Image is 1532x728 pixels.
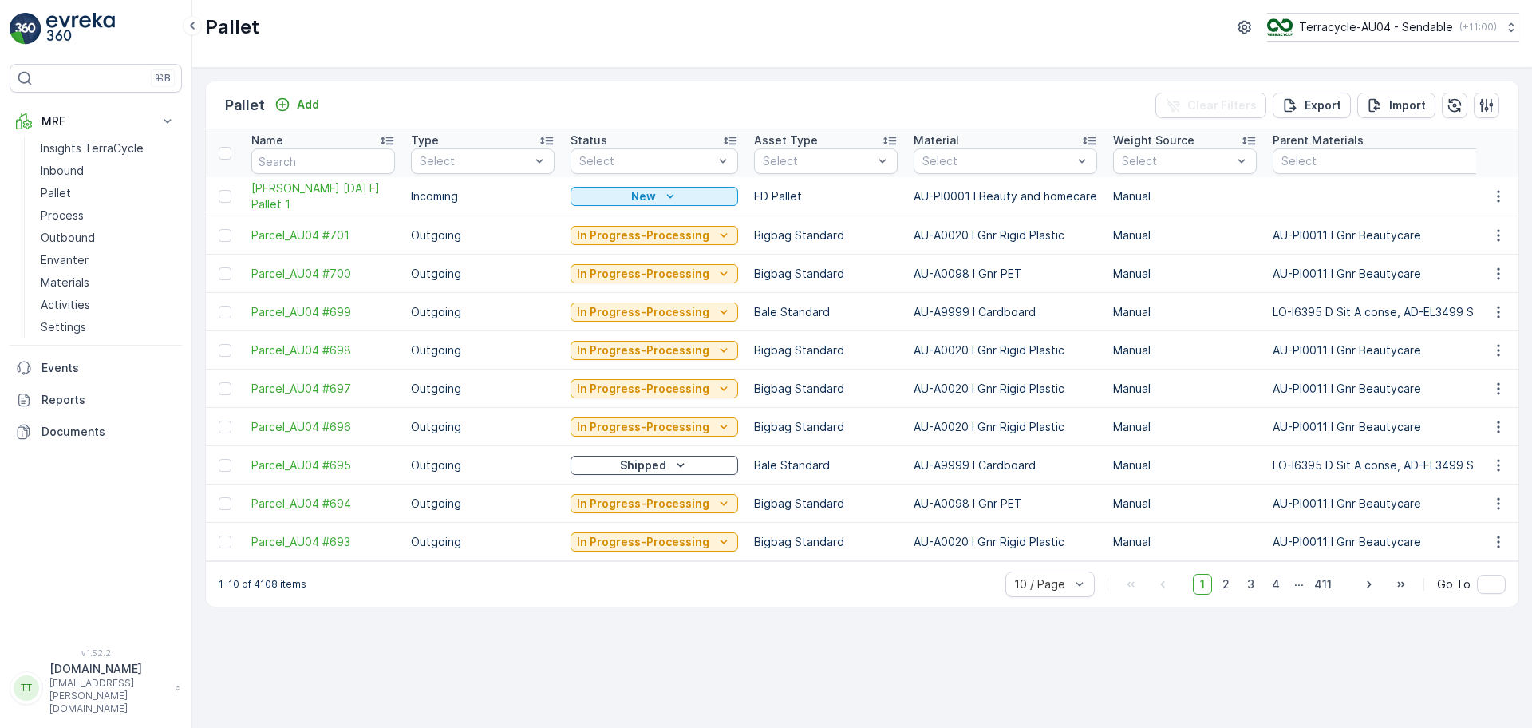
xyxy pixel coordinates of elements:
[577,496,709,512] p: In Progress-Processing
[571,341,738,360] button: In Progress-Processing
[1267,18,1293,36] img: terracycle_logo.png
[41,140,144,156] p: Insights TerraCycle
[754,304,898,320] p: Bale Standard
[34,227,182,249] a: Outbound
[10,13,41,45] img: logo
[10,384,182,416] a: Reports
[34,182,182,204] a: Pallet
[1265,574,1287,595] span: 4
[251,180,395,212] a: FD Mecca 15/10/2025 Pallet 1
[754,188,898,204] p: FD Pallet
[34,160,182,182] a: Inbound
[411,534,555,550] p: Outgoing
[41,185,71,201] p: Pallet
[411,496,555,512] p: Outgoing
[1294,574,1304,595] p: ...
[41,113,150,129] p: MRF
[914,133,959,148] p: Material
[1267,13,1519,42] button: Terracycle-AU04 - Sendable(+11:00)
[571,264,738,283] button: In Progress-Processing
[411,266,555,282] p: Outgoing
[577,266,709,282] p: In Progress-Processing
[297,97,319,113] p: Add
[914,304,1097,320] p: AU-A9999 I Cardboard
[1299,19,1453,35] p: Terracycle-AU04 - Sendable
[251,148,395,174] input: Search
[34,204,182,227] a: Process
[1113,457,1257,473] p: Manual
[219,536,231,548] div: Toggle Row Selected
[577,227,709,243] p: In Progress-Processing
[34,249,182,271] a: Envanter
[10,661,182,715] button: TT[DOMAIN_NAME][EMAIL_ADDRESS][PERSON_NAME][DOMAIN_NAME]
[571,226,738,245] button: In Progress-Processing
[205,14,259,40] p: Pallet
[754,342,898,358] p: Bigbag Standard
[251,381,395,397] span: Parcel_AU04 #697
[34,271,182,294] a: Materials
[1437,576,1471,592] span: Go To
[1113,133,1194,148] p: Weight Source
[10,352,182,384] a: Events
[49,677,168,715] p: [EMAIL_ADDRESS][PERSON_NAME][DOMAIN_NAME]
[1240,574,1262,595] span: 3
[754,534,898,550] p: Bigbag Standard
[41,392,176,408] p: Reports
[914,381,1097,397] p: AU-A0020 I Gnr Rigid Plastic
[1113,342,1257,358] p: Manual
[1273,93,1351,118] button: Export
[571,417,738,437] button: In Progress-Processing
[251,457,395,473] span: Parcel_AU04 #695
[571,303,738,322] button: In Progress-Processing
[571,133,607,148] p: Status
[631,188,656,204] p: New
[571,456,738,475] button: Shipped
[754,496,898,512] p: Bigbag Standard
[155,72,171,85] p: ⌘B
[251,304,395,320] a: Parcel_AU04 #699
[219,459,231,472] div: Toggle Row Selected
[41,163,84,179] p: Inbound
[1215,574,1237,595] span: 2
[571,379,738,398] button: In Progress-Processing
[34,294,182,316] a: Activities
[571,187,738,206] button: New
[577,419,709,435] p: In Progress-Processing
[1187,97,1257,113] p: Clear Filters
[411,188,555,204] p: Incoming
[251,227,395,243] span: Parcel_AU04 #701
[754,419,898,435] p: Bigbag Standard
[411,457,555,473] p: Outgoing
[577,342,709,358] p: In Progress-Processing
[219,382,231,395] div: Toggle Row Selected
[754,266,898,282] p: Bigbag Standard
[914,227,1097,243] p: AU-A0020 I Gnr Rigid Plastic
[914,496,1097,512] p: AU-A0098 I Gnr PET
[1273,133,1364,148] p: Parent Materials
[411,227,555,243] p: Outgoing
[754,133,818,148] p: Asset Type
[914,457,1097,473] p: AU-A9999 I Cardboard
[225,94,265,117] p: Pallet
[577,534,709,550] p: In Progress-Processing
[251,266,395,282] a: Parcel_AU04 #700
[1389,97,1426,113] p: Import
[34,137,182,160] a: Insights TerraCycle
[411,381,555,397] p: Outgoing
[1113,534,1257,550] p: Manual
[219,190,231,203] div: Toggle Row Selected
[411,304,555,320] p: Outgoing
[571,494,738,513] button: In Progress-Processing
[251,534,395,550] a: Parcel_AU04 #693
[41,208,84,224] p: Process
[1357,93,1435,118] button: Import
[1113,496,1257,512] p: Manual
[41,297,90,313] p: Activities
[922,153,1072,169] p: Select
[219,267,231,280] div: Toggle Row Selected
[411,419,555,435] p: Outgoing
[14,675,39,701] div: TT
[914,266,1097,282] p: AU-A0098 I Gnr PET
[219,578,306,591] p: 1-10 of 4108 items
